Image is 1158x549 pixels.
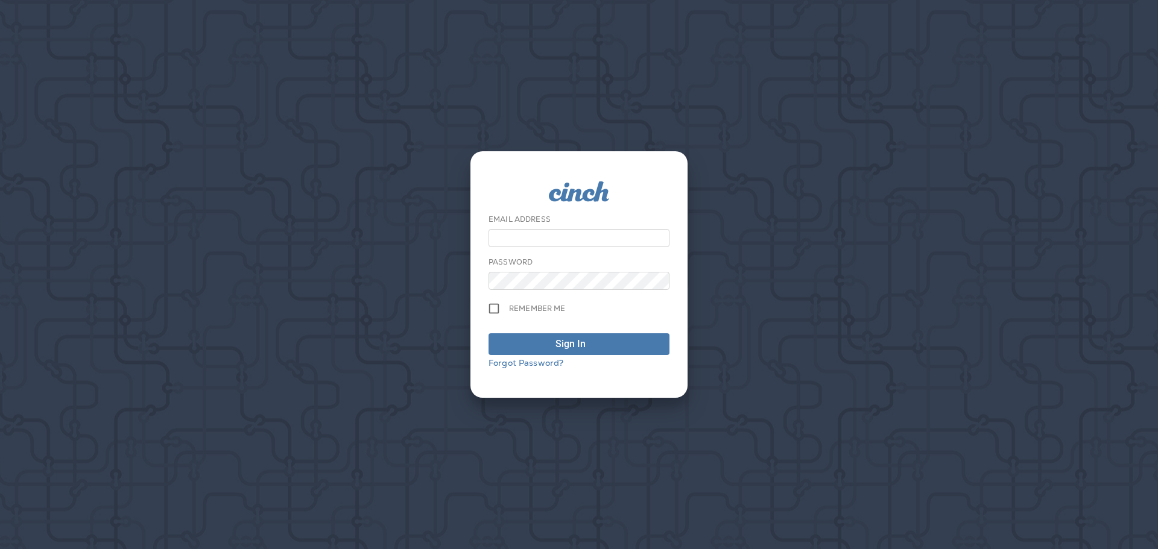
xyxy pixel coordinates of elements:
[555,337,586,351] div: Sign In
[489,357,563,368] a: Forgot Password?
[489,215,551,224] label: Email Address
[489,257,533,267] label: Password
[509,304,566,313] span: Remember me
[489,333,669,355] button: Sign In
